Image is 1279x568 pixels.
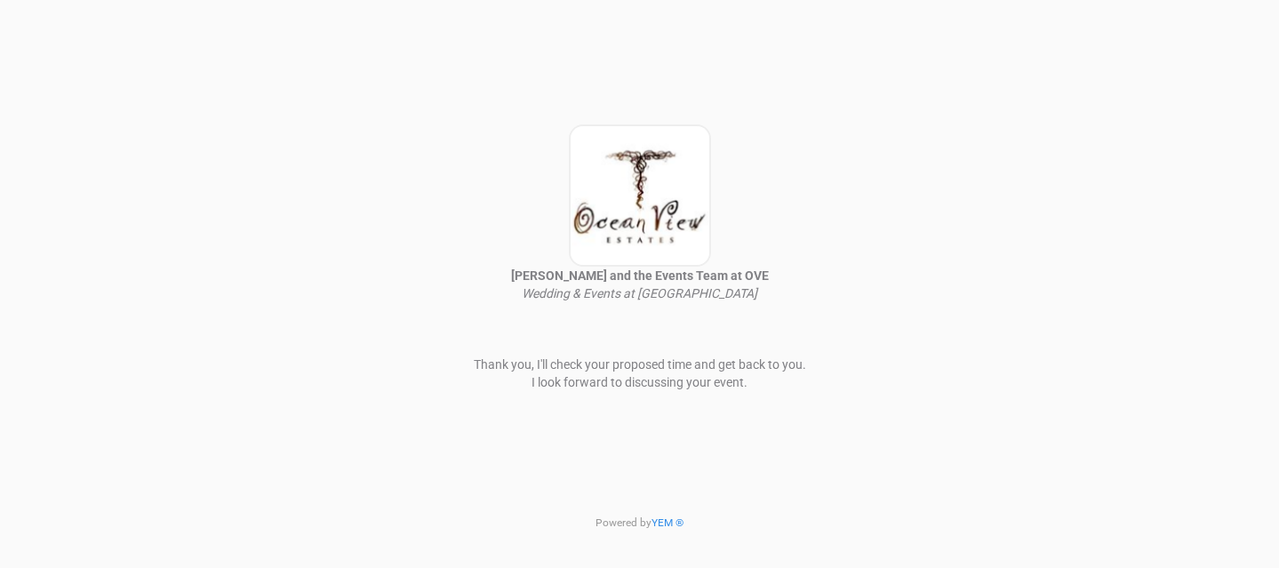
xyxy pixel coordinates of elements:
p: Thank you, I'll check your proposed time and get back to you. I look forward to discussing your e... [418,356,862,391]
img: Image.png [569,124,711,267]
p: Powered by [418,516,862,531]
a: YEM ® [651,516,683,529]
i: Wedding & Events at [GEOGRAPHIC_DATA] [522,286,757,300]
strong: [PERSON_NAME] and the Events Team at OVE [511,268,769,283]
